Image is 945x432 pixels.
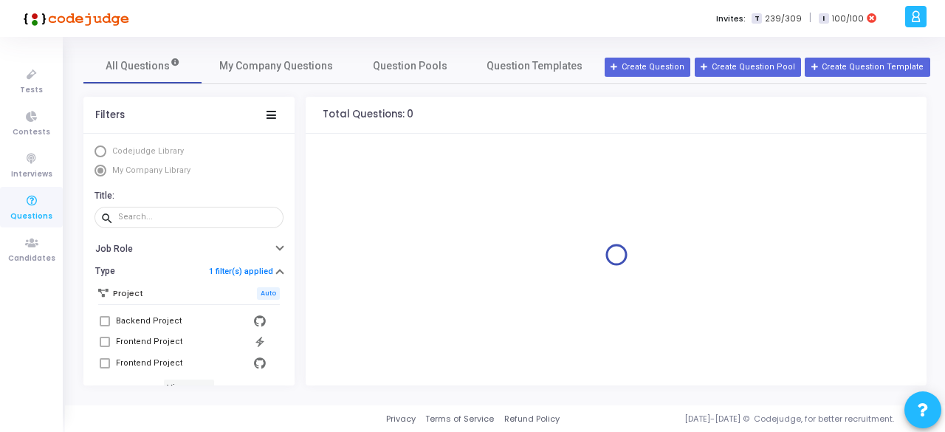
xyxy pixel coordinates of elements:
span: Candidates [8,253,55,265]
div: Frontend Project [116,354,182,372]
span: 100/100 [832,13,864,25]
span: Questions [10,210,52,223]
span: My Company Library [112,165,190,175]
h6: Type [95,266,115,277]
label: Invites: [716,13,746,25]
span: 239/309 [765,13,802,25]
a: Terms of Service [425,413,494,425]
div: [DATE]-[DATE] © Codejudge, for better recruitment. [560,413,927,425]
span: I [819,13,828,24]
span: Question Templates [487,58,583,74]
span: Contests [13,126,50,139]
div: Filters [95,109,125,121]
button: Create Question Pool [695,58,801,77]
div: Backend Project [116,312,182,330]
input: Search... [118,213,278,222]
span: Question Pools [373,58,447,74]
a: Refund Policy [504,413,560,425]
button: Type1 filter(s) applied [83,260,295,283]
span: Interviews [11,168,52,181]
button: Create Question Template [805,58,929,77]
mat-icon: search [100,211,118,224]
img: logo [18,4,129,33]
h6: Project [113,289,143,298]
span: My Company Questions [219,58,333,74]
span: Tests [20,84,43,97]
a: 1 filter(s) applied [209,267,273,276]
h6: Job Role [95,244,133,255]
h6: Title: [94,191,280,202]
button: Job Role [83,237,295,260]
h4: Total Questions: 0 [323,109,413,120]
span: Auto [257,287,280,300]
span: Codejudge Library [112,146,184,156]
h6: View more [164,380,215,396]
span: T [752,13,761,24]
span: | [809,10,811,26]
button: Create Question [605,58,690,77]
span: All Questions [106,58,180,74]
mat-radio-group: Select Library [94,145,283,180]
a: Privacy [386,413,416,425]
div: Frontend Project [116,333,182,351]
